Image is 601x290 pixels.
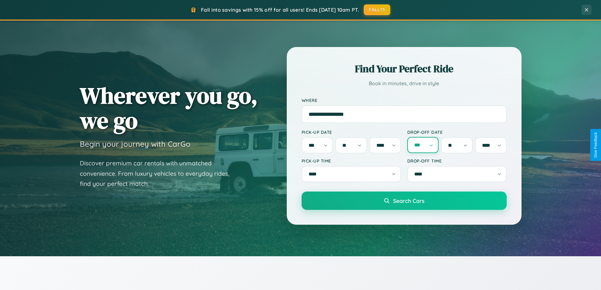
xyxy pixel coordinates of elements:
h2: Find Your Perfect Ride [302,62,507,76]
label: Drop-off Time [407,158,507,163]
span: Search Cars [393,197,424,204]
label: Pick-up Time [302,158,401,163]
button: FALL15 [364,4,390,15]
p: Book in minutes, drive in style [302,79,507,88]
h3: Begin your journey with CarGo [80,139,191,149]
button: Search Cars [302,192,507,210]
label: Where [302,98,507,103]
span: Fall into savings with 15% off for all users! Ends [DATE] 10am PT. [201,7,359,13]
h1: Wherever you go, we go [80,83,258,133]
label: Pick-up Date [302,129,401,135]
div: Give Feedback [593,132,598,158]
label: Drop-off Date [407,129,507,135]
p: Discover premium car rentals with unmatched convenience. From luxury vehicles to everyday rides, ... [80,158,238,189]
